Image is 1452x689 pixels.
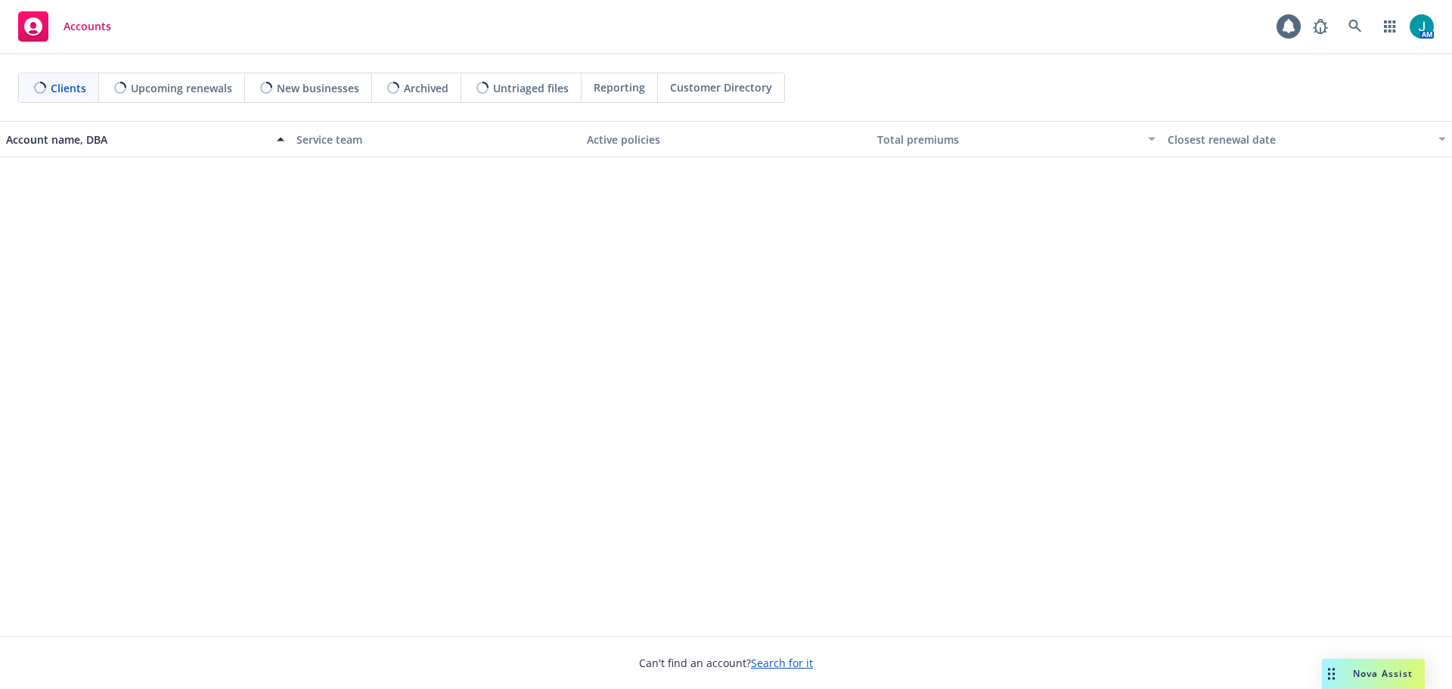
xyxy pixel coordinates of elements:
[290,121,581,157] button: Service team
[404,80,448,96] span: Archived
[1322,659,1425,689] button: Nova Assist
[51,80,86,96] span: Clients
[6,132,268,147] div: Account name, DBA
[64,20,111,33] span: Accounts
[670,79,772,95] span: Customer Directory
[1162,121,1452,157] button: Closest renewal date
[296,132,575,147] div: Service team
[277,80,359,96] span: New businesses
[587,132,865,147] div: Active policies
[639,655,813,671] span: Can't find an account?
[751,656,813,670] a: Search for it
[12,5,117,48] a: Accounts
[1322,659,1341,689] div: Drag to move
[1353,667,1413,680] span: Nova Assist
[581,121,871,157] button: Active policies
[877,132,1139,147] div: Total premiums
[1340,11,1370,42] a: Search
[594,79,645,95] span: Reporting
[1168,132,1429,147] div: Closest renewal date
[1305,11,1336,42] a: Report a Bug
[131,80,232,96] span: Upcoming renewals
[871,121,1162,157] button: Total premiums
[1410,14,1434,39] img: photo
[493,80,569,96] span: Untriaged files
[1375,11,1405,42] a: Switch app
